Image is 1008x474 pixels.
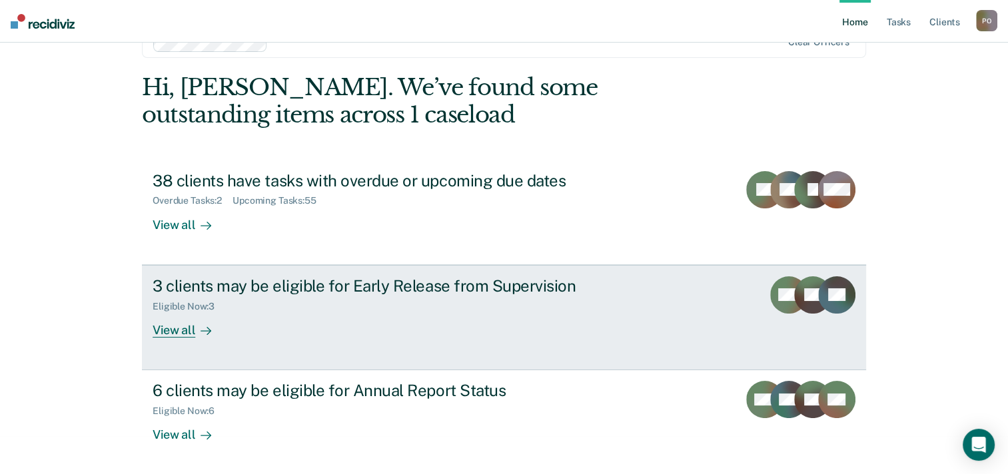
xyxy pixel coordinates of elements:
div: 6 clients may be eligible for Annual Report Status [153,381,620,400]
a: 38 clients have tasks with overdue or upcoming due datesOverdue Tasks:2Upcoming Tasks:55View all [142,160,866,265]
div: View all [153,312,227,338]
div: View all [153,206,227,232]
div: Eligible Now : 3 [153,301,225,312]
a: 3 clients may be eligible for Early Release from SupervisionEligible Now:3View all [142,265,866,370]
div: View all [153,417,227,443]
div: Overdue Tasks : 2 [153,195,233,206]
button: PO [976,10,997,31]
div: Hi, [PERSON_NAME]. We’ve found some outstanding items across 1 caseload [142,74,721,128]
div: 38 clients have tasks with overdue or upcoming due dates [153,171,620,190]
div: P O [976,10,997,31]
div: 3 clients may be eligible for Early Release from Supervision [153,276,620,296]
div: Upcoming Tasks : 55 [233,195,327,206]
img: Recidiviz [11,14,75,29]
div: Eligible Now : 6 [153,405,225,417]
div: Open Intercom Messenger [963,429,995,461]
